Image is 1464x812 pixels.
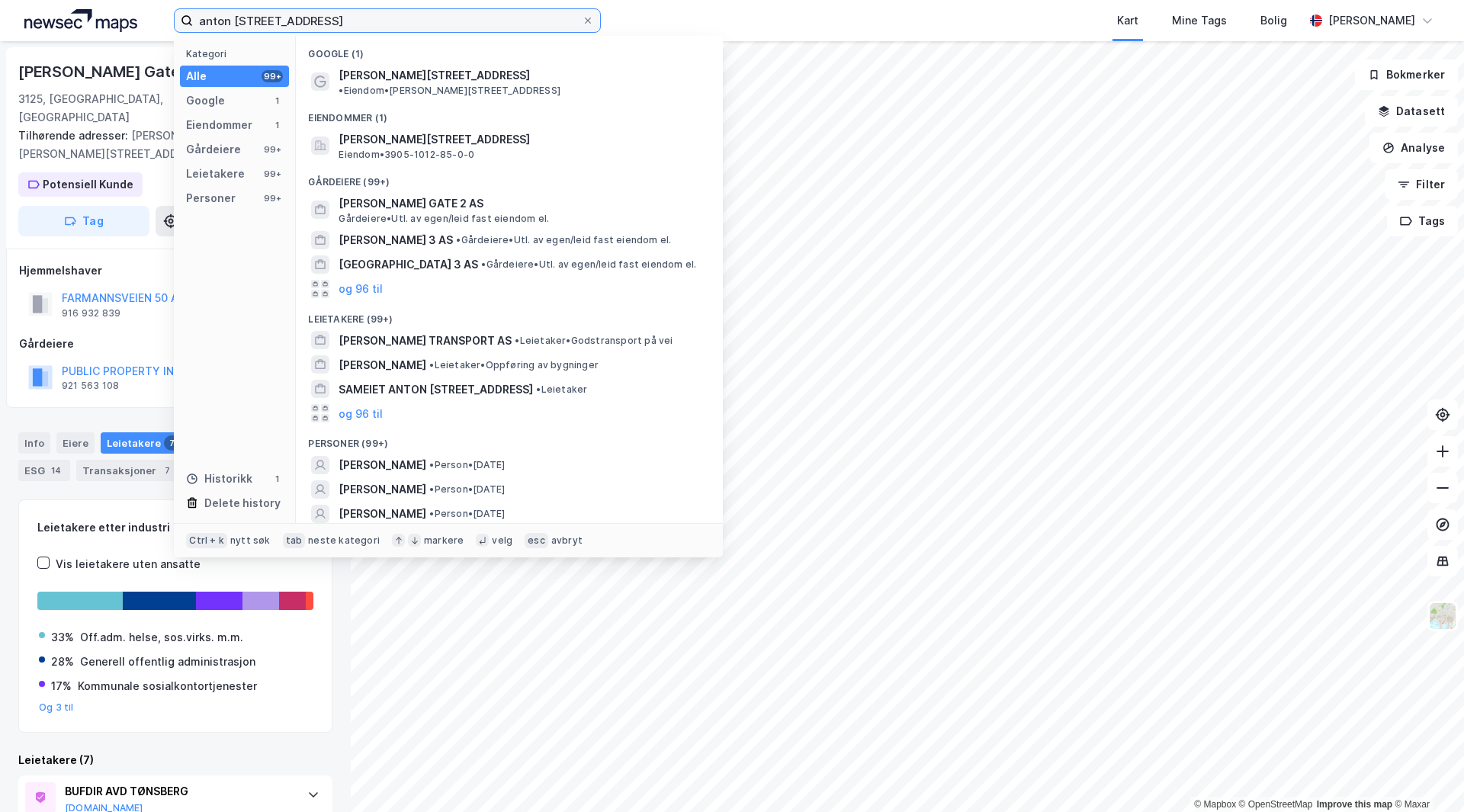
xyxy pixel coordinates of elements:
[262,143,283,156] div: 99+
[456,234,461,246] span: •
[262,70,283,82] div: 99+
[37,518,313,537] div: Leietakere etter industri
[536,384,541,395] span: •
[429,483,505,496] span: Person • [DATE]
[1194,799,1236,810] a: Mapbox
[296,36,723,63] div: Google (1)
[18,206,149,236] button: Tag
[271,95,283,107] div: 1
[429,459,434,470] span: •
[339,480,426,499] span: [PERSON_NAME]
[515,335,673,347] span: Leietaker • Godstransport på vei
[19,262,332,280] div: Hjemmelshaver
[76,460,181,481] div: Transaksjoner
[271,119,283,131] div: 1
[283,533,306,548] div: tab
[101,432,185,454] div: Leietakere
[339,231,453,249] span: [PERSON_NAME] 3 AS
[429,359,434,371] span: •
[62,380,119,392] div: 921 563 108
[339,404,383,422] button: og 96 til
[339,85,343,96] span: •
[456,234,671,246] span: Gårdeiere • Utl. av egen/leid fast eiendom el.
[262,168,283,180] div: 99+
[1328,11,1415,30] div: [PERSON_NAME]
[1355,59,1458,90] button: Bokmerker
[296,301,723,329] div: Leietakere (99+)
[429,483,434,495] span: •
[204,494,281,512] div: Delete history
[39,701,74,714] button: Og 3 til
[24,9,137,32] img: logo.a4113a55bc3d86da70a041830d287a7e.svg
[186,165,245,183] div: Leietakere
[186,533,227,548] div: Ctrl + k
[159,463,175,478] div: 7
[186,91,225,110] div: Google
[339,332,512,350] span: [PERSON_NAME] TRANSPORT AS
[262,192,283,204] div: 99+
[1172,11,1227,30] div: Mine Tags
[339,66,530,85] span: [PERSON_NAME][STREET_ADDRESS]
[339,380,533,399] span: SAMEIET ANTON [STREET_ADDRESS]
[51,653,74,671] div: 28%
[78,677,257,695] div: Kommunale sosialkontortjenester
[65,782,292,801] div: BUFDIR AVD TØNSBERG
[1387,206,1458,236] button: Tags
[429,508,434,519] span: •
[271,473,283,485] div: 1
[339,280,383,298] button: og 96 til
[186,48,289,59] div: Kategori
[18,751,332,769] div: Leietakere (7)
[429,459,505,471] span: Person • [DATE]
[492,534,512,547] div: velg
[18,59,196,84] div: [PERSON_NAME] Gate 3
[296,164,723,191] div: Gårdeiere (99+)
[308,534,380,547] div: neste kategori
[18,127,320,163] div: [PERSON_NAME] Gate 5, [PERSON_NAME][STREET_ADDRESS][PERSON_NAME]
[18,460,70,481] div: ESG
[1260,11,1287,30] div: Bolig
[1365,96,1458,127] button: Datasett
[1369,133,1458,163] button: Analyse
[339,255,478,274] span: [GEOGRAPHIC_DATA] 3 AS
[186,67,207,85] div: Alle
[339,356,426,374] span: [PERSON_NAME]
[551,534,583,547] div: avbryt
[424,534,464,547] div: markere
[481,258,486,270] span: •
[56,555,201,573] div: Vis leietakere uten ansatte
[1239,799,1313,810] a: OpenStreetMap
[230,534,271,547] div: nytt søk
[186,189,236,207] div: Personer
[339,85,560,97] span: Eiendom • [PERSON_NAME][STREET_ADDRESS]
[296,425,723,453] div: Personer (99+)
[193,9,582,32] input: Søk på adresse, matrikkel, gårdeiere, leietakere eller personer
[186,116,252,134] div: Eiendommer
[51,677,72,695] div: 17%
[339,505,426,523] span: [PERSON_NAME]
[429,508,505,520] span: Person • [DATE]
[339,456,426,474] span: [PERSON_NAME]
[18,129,131,142] span: Tilhørende adresser:
[19,335,332,353] div: Gårdeiere
[515,335,519,346] span: •
[525,533,548,548] div: esc
[339,130,705,149] span: [PERSON_NAME][STREET_ADDRESS]
[1385,169,1458,200] button: Filter
[43,175,133,194] div: Potensiell Kunde
[18,432,50,454] div: Info
[1388,739,1464,812] div: Kontrollprogram for chat
[18,90,212,127] div: 3125, [GEOGRAPHIC_DATA], [GEOGRAPHIC_DATA]
[62,307,120,319] div: 916 932 839
[536,384,587,396] span: Leietaker
[1388,739,1464,812] iframe: Chat Widget
[56,432,95,454] div: Eiere
[80,653,255,671] div: Generell offentlig administrasjon
[186,140,241,159] div: Gårdeiere
[481,258,696,271] span: Gårdeiere • Utl. av egen/leid fast eiendom el.
[48,463,64,478] div: 14
[429,359,599,371] span: Leietaker • Oppføring av bygninger
[80,628,243,647] div: Off.adm. helse, sos.virks. m.m.
[296,100,723,127] div: Eiendommer (1)
[339,149,474,161] span: Eiendom • 3905-1012-85-0-0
